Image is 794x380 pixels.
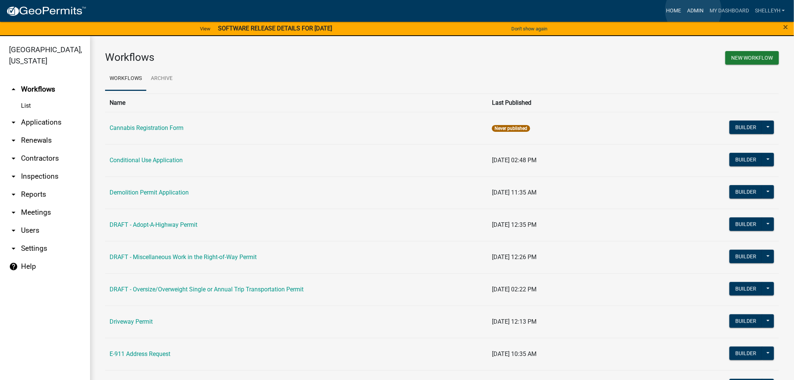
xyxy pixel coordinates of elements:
a: Cannabis Registration Form [110,124,183,131]
a: View [197,23,214,35]
button: New Workflow [725,51,779,65]
i: arrow_drop_up [9,85,18,94]
i: arrow_drop_down [9,226,18,235]
a: DRAFT - Oversize/Overweight Single or Annual Trip Transportation Permit [110,286,304,293]
a: DRAFT - Miscellaneous Work in the Right-of-Way Permit [110,253,257,261]
a: E-911 Address Request [110,350,170,357]
a: My Dashboard [707,4,752,18]
span: [DATE] 11:35 AM [492,189,537,196]
button: Builder [729,217,762,231]
button: Builder [729,347,762,360]
button: Builder [729,153,762,166]
a: Conditional Use Application [110,157,183,164]
h3: Workflows [105,51,436,64]
a: Driveway Permit [110,318,153,325]
button: Builder [729,314,762,328]
th: Last Published [487,93,677,112]
i: arrow_drop_down [9,118,18,127]
i: arrow_drop_down [9,136,18,145]
a: Demolition Permit Application [110,189,189,196]
i: arrow_drop_down [9,154,18,163]
span: [DATE] 12:26 PM [492,253,537,261]
i: arrow_drop_down [9,190,18,199]
button: Builder [729,250,762,263]
a: DRAFT - Adopt-A-Highway Permit [110,221,197,228]
i: arrow_drop_down [9,208,18,217]
a: Admin [684,4,707,18]
a: Home [663,4,684,18]
a: Archive [146,67,177,91]
span: [DATE] 02:48 PM [492,157,537,164]
span: [DATE] 10:35 AM [492,350,537,357]
i: arrow_drop_down [9,172,18,181]
span: [DATE] 02:22 PM [492,286,537,293]
span: [DATE] 12:35 PM [492,221,537,228]
button: Builder [729,185,762,199]
button: Builder [729,121,762,134]
i: help [9,262,18,271]
strong: SOFTWARE RELEASE DETAILS FOR [DATE] [218,25,332,32]
button: Builder [729,282,762,296]
button: Close [783,23,788,32]
th: Name [105,93,487,112]
i: arrow_drop_down [9,244,18,253]
button: Don't show again [508,23,550,35]
a: shelleyh [752,4,788,18]
a: Workflows [105,67,146,91]
span: [DATE] 12:13 PM [492,318,537,325]
span: × [783,22,788,32]
span: Never published [492,125,530,132]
